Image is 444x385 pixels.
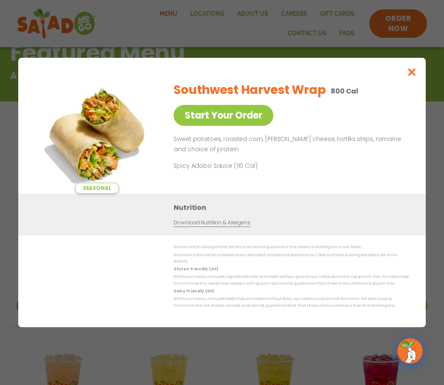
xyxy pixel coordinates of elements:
p: Nutrition information is based on our standard recipes and portion sizes. Click Nutrition & Aller... [174,252,409,265]
img: wpChatIcon [398,339,422,363]
p: Spicy Adobo Sauce (110 Cal) [174,161,331,170]
a: Download Nutrition & Allergens [174,219,250,227]
p: Sweet potatoes, roasted corn, [PERSON_NAME] cheese, tortilla strips, romaine and choice of protein. [174,134,405,155]
strong: Gluten Friendly (GF) [174,266,218,272]
span: Seasonal [75,183,119,194]
p: 800 Cal [331,86,358,96]
button: Close modal [398,58,426,86]
p: While our menu includes ingredients that are made without gluten, our restaurants are not gluten ... [174,274,409,287]
strong: Dairy Friendly (DF) [174,289,214,294]
p: While our menu includes foods that are made without dairy, our restaurants are not dairy free. We... [174,296,409,309]
h2: Southwest Harvest Wrap [174,81,326,99]
img: Featured product photo for Southwest Harvest Wrap [37,75,156,194]
p: We are not an allergen free facility and cannot guarantee the absence of allergens in our foods. [174,244,409,250]
h3: Nutrition [174,202,413,213]
a: Start Your Order [174,105,273,126]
